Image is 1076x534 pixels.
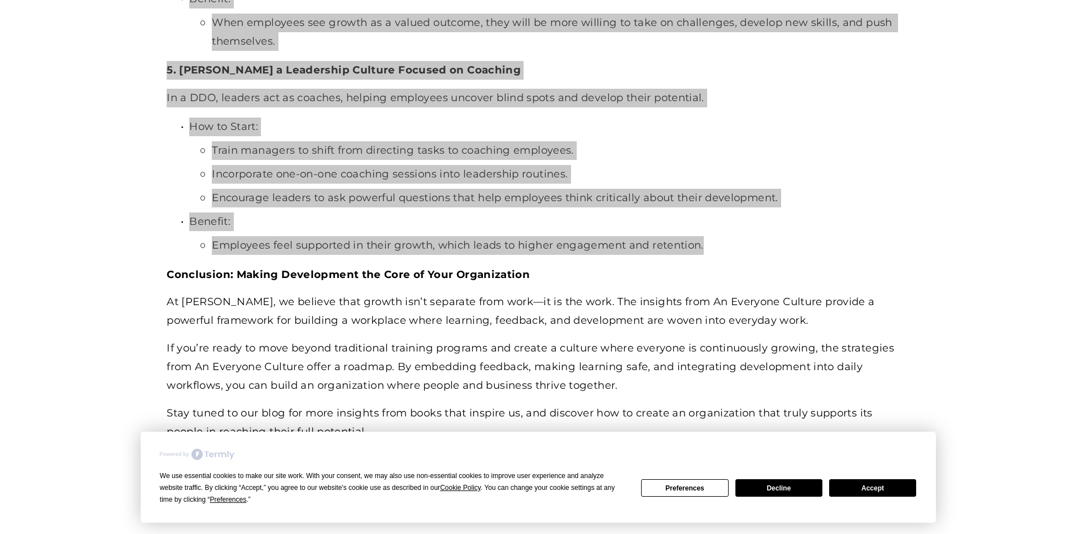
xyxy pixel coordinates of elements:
strong: Conclusion: Making Development the Core of Your Organization [167,268,530,281]
p: If you’re ready to move beyond traditional training programs and create a culture where everyone ... [167,339,909,395]
img: Powered by Termly [160,449,234,460]
div: Cookie Consent Prompt [141,432,936,523]
div: We use essential cookies to make our site work. With your consent, we may also use non-essential ... [160,470,628,506]
p: Train managers to shift from directing tasks to coaching employees. [212,141,909,160]
p: At [PERSON_NAME], we believe that growth isn’t separate from work—it is the work. The insights fr... [167,293,909,330]
strong: 5. [PERSON_NAME] a Leadership Culture Focused on Coaching [167,63,521,76]
p: In a DDO, leaders act as coaches, helping employees uncover blind spots and develop their potential. [167,89,909,107]
p: How to Start: [189,118,909,136]
p: Employees feel supported in their growth, which leads to higher engagement and retention. [212,236,909,255]
button: Decline [735,479,822,497]
span: Preferences [210,496,247,503]
p: When employees see growth as a valued outcome, they will be more willing to take on challenges, d... [212,14,909,51]
span: Cookie Policy [440,484,481,492]
p: Incorporate one-on-one coaching sessions into leadership routines. [212,165,909,184]
button: Accept [829,479,916,497]
button: Preferences [641,479,728,497]
p: Stay tuned to our blog for more insights from books that inspire us, and discover how to create a... [167,404,909,441]
p: Benefit: [189,212,909,231]
p: Encourage leaders to ask powerful questions that help employees think critically about their deve... [212,189,909,207]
